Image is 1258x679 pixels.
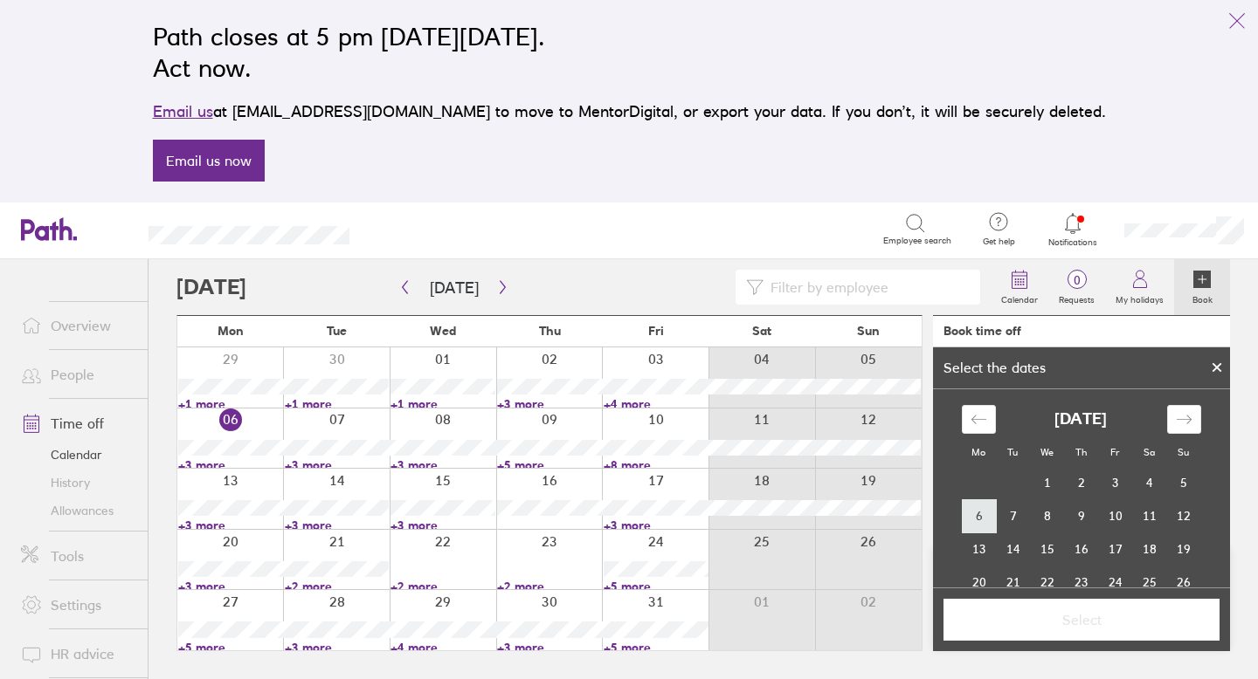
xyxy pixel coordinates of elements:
[7,406,148,441] a: Time off
[1064,566,1098,599] td: Thursday, October 23, 2025
[153,102,213,120] a: Email us
[943,324,1021,338] div: Book time off
[991,259,1048,315] a: Calendar
[996,566,1030,599] td: Tuesday, October 21, 2025
[1064,466,1098,499] td: Thursday, October 2, 2025
[1132,466,1166,499] td: Saturday, October 4, 2025
[1075,446,1087,458] small: Th
[391,579,495,594] a: +2 more
[1132,499,1166,532] td: Saturday, October 11, 2025
[1064,532,1098,566] td: Thursday, October 16, 2025
[1030,499,1064,532] td: Wednesday, October 8, 2025
[943,389,1220,653] div: Calendar
[1098,499,1132,532] td: Friday, October 10, 2025
[285,518,390,533] a: +3 more
[497,396,602,412] a: +3 more
[1040,446,1054,458] small: We
[1144,446,1155,458] small: Sa
[1182,290,1223,305] label: Book
[933,360,1056,375] div: Select the dates
[1105,259,1174,315] a: My holidays
[857,324,880,338] span: Sun
[178,640,283,655] a: +5 more
[1166,532,1200,566] td: Sunday, October 19, 2025
[391,396,495,412] a: +1 more
[1030,566,1064,599] td: Wednesday, October 22, 2025
[285,457,390,473] a: +3 more
[752,324,771,338] span: Sat
[7,636,148,671] a: HR advice
[7,497,148,525] a: Allowances
[1098,466,1132,499] td: Friday, October 3, 2025
[1054,410,1107,429] strong: [DATE]
[1132,566,1166,599] td: Saturday, October 25, 2025
[604,457,708,473] a: +8 more
[7,441,148,469] a: Calendar
[1166,466,1200,499] td: Sunday, October 5, 2025
[1045,237,1102,248] span: Notifications
[416,273,493,302] button: [DATE]
[991,290,1048,305] label: Calendar
[1064,499,1098,532] td: Thursday, October 9, 2025
[391,640,495,655] a: +4 more
[1098,566,1132,599] td: Friday, October 24, 2025
[7,357,148,392] a: People
[1167,405,1201,434] div: Move forward to switch to the next month.
[153,21,1106,84] h2: Path closes at 5 pm [DATE][DATE]. Act now.
[285,640,390,655] a: +3 more
[7,538,148,573] a: Tools
[285,396,390,412] a: +1 more
[153,99,1106,124] p: at [EMAIL_ADDRESS][DOMAIN_NAME] to move to MentorDigital, or export your data. If you don’t, it w...
[962,499,996,532] td: Monday, October 6, 2025
[943,599,1220,641] button: Select
[1105,290,1174,305] label: My holidays
[497,457,602,473] a: +5 more
[1048,259,1105,315] a: 0Requests
[539,324,561,338] span: Thu
[1166,566,1200,599] td: Sunday, October 26, 2025
[178,518,283,533] a: +3 more
[604,579,708,594] a: +5 more
[996,499,1030,532] td: Tuesday, October 7, 2025
[604,518,708,533] a: +3 more
[971,237,1027,247] span: Get help
[604,640,708,655] a: +5 more
[391,518,495,533] a: +3 more
[962,566,996,599] td: Monday, October 20, 2025
[1007,446,1018,458] small: Tu
[327,324,347,338] span: Tue
[391,457,495,473] a: +3 more
[996,532,1030,566] td: Tuesday, October 14, 2025
[956,612,1207,628] span: Select
[1030,532,1064,566] td: Wednesday, October 15, 2025
[7,587,148,622] a: Settings
[430,324,456,338] span: Wed
[1178,446,1189,458] small: Su
[648,324,664,338] span: Fri
[1166,499,1200,532] td: Sunday, October 12, 2025
[962,532,996,566] td: Monday, October 13, 2025
[1132,532,1166,566] td: Saturday, October 18, 2025
[1045,211,1102,248] a: Notifications
[604,396,708,412] a: +4 more
[218,324,244,338] span: Mon
[178,396,283,412] a: +1 more
[178,579,283,594] a: +3 more
[1110,446,1119,458] small: Fr
[497,640,602,655] a: +3 more
[962,405,996,434] div: Move backward to switch to the previous month.
[285,579,390,594] a: +2 more
[1048,290,1105,305] label: Requests
[1030,466,1064,499] td: Wednesday, October 1, 2025
[764,271,970,304] input: Filter by employee
[397,221,441,237] div: Search
[1048,273,1105,287] span: 0
[153,140,265,182] a: Email us now
[1174,259,1230,315] a: Book
[178,457,283,473] a: +3 more
[1098,532,1132,566] td: Friday, October 17, 2025
[883,236,951,246] span: Employee search
[7,308,148,343] a: Overview
[497,579,602,594] a: +2 more
[971,446,985,458] small: Mo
